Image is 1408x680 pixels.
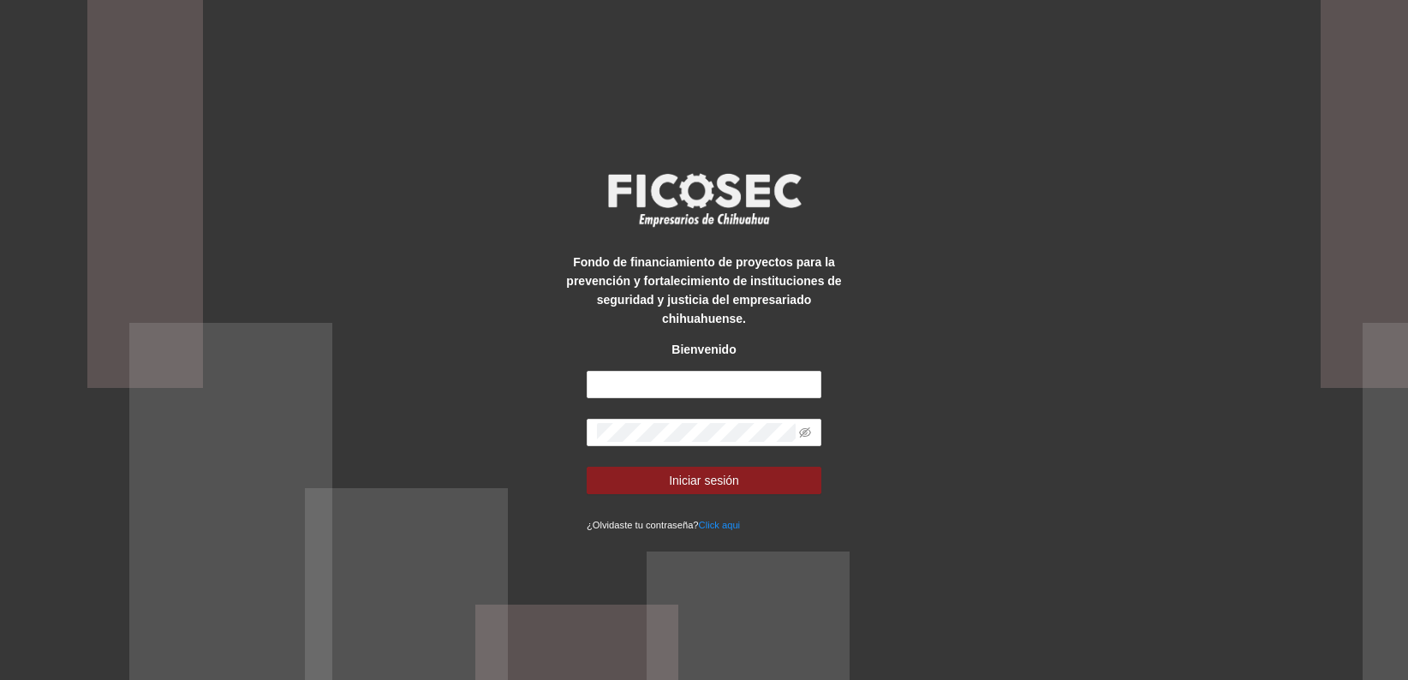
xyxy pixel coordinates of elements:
a: Click aqui [699,520,741,530]
small: ¿Olvidaste tu contraseña? [587,520,740,530]
strong: Bienvenido [671,343,736,356]
button: Iniciar sesión [587,467,821,494]
img: logo [597,168,811,231]
strong: Fondo de financiamiento de proyectos para la prevención y fortalecimiento de instituciones de seg... [566,255,841,325]
span: Iniciar sesión [669,471,739,490]
span: eye-invisible [799,426,811,438]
